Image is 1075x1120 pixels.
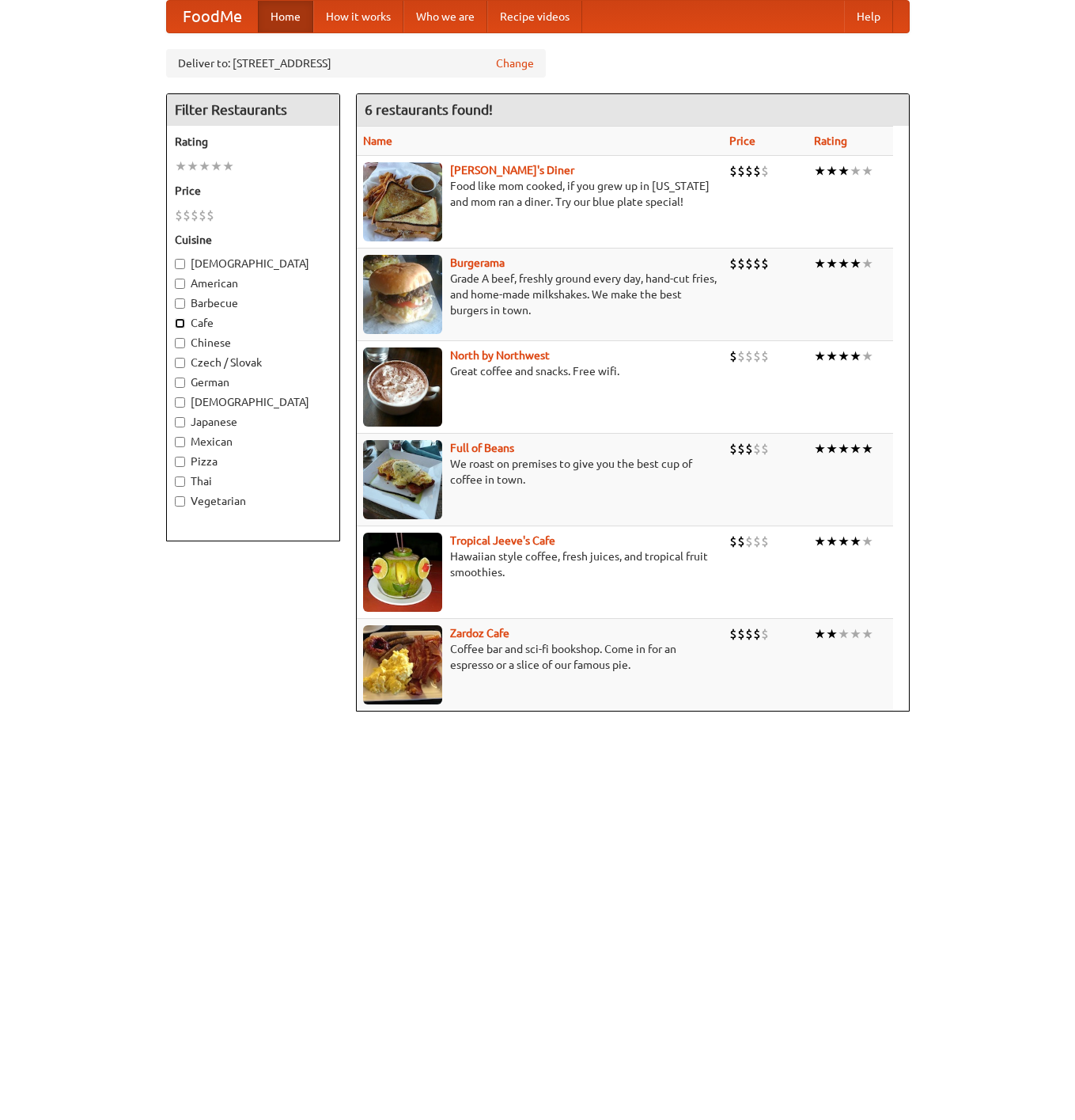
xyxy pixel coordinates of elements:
[175,454,331,469] label: Pizza
[175,207,183,224] li: $
[206,207,214,224] li: $
[814,135,847,147] a: Rating
[183,207,191,224] li: $
[838,162,850,180] li: ★
[450,442,514,454] a: Full of Beans
[745,533,753,550] li: $
[761,625,769,643] li: $
[199,207,206,224] li: $
[838,533,850,550] li: ★
[199,158,210,175] li: ★
[175,335,331,351] label: Chinese
[850,255,861,272] li: ★
[761,255,769,272] li: $
[175,318,185,328] input: Cafe
[737,255,745,272] li: $
[861,162,873,180] li: ★
[814,533,826,550] li: ★
[753,255,761,272] li: $
[175,358,185,368] input: Czech / Slovak
[363,625,442,704] img: zardoz.jpg
[450,349,550,362] b: North by Northwest
[363,347,442,427] img: north.jpg
[761,162,769,180] li: $
[167,1,258,32] a: FoodMe
[850,347,861,365] li: ★
[737,162,745,180] li: $
[826,440,838,457] li: ★
[737,347,745,365] li: $
[761,347,769,365] li: $
[729,533,737,550] li: $
[826,625,838,643] li: ★
[363,135,392,147] a: Name
[175,275,331,291] label: American
[175,397,185,408] input: [DEMOGRAPHIC_DATA]
[363,255,442,334] img: burgerama.jpg
[450,534,555,547] a: Tropical Jeeve's Cafe
[850,625,861,643] li: ★
[814,347,826,365] li: ★
[403,1,487,32] a: Who we are
[729,255,737,272] li: $
[861,533,873,550] li: ★
[838,440,850,457] li: ★
[175,496,185,507] input: Vegetarian
[210,158,222,175] li: ★
[844,1,893,32] a: Help
[729,135,755,147] a: Price
[363,178,717,210] p: Food like mom cooked, if you grew up in [US_STATE] and mom ran a diner. Try our blue plate special!
[745,625,753,643] li: $
[496,55,534,71] a: Change
[166,49,546,78] div: Deliver to: [STREET_ADDRESS]
[175,279,185,289] input: American
[850,440,861,457] li: ★
[175,374,331,390] label: German
[753,162,761,180] li: $
[191,207,199,224] li: $
[175,259,185,269] input: [DEMOGRAPHIC_DATA]
[729,162,737,180] li: $
[450,627,509,640] a: Zardoz Cafe
[258,1,313,32] a: Home
[363,456,717,488] p: We roast on premises to give you the best cup of coffee in town.
[363,641,717,673] p: Coffee bar and sci-fi bookshop. Come in for an espresso or a slice of our famous pie.
[729,347,737,365] li: $
[175,457,185,467] input: Pizza
[175,338,185,348] input: Chinese
[826,255,838,272] li: ★
[826,347,838,365] li: ★
[175,473,331,489] label: Thai
[826,533,838,550] li: ★
[363,162,442,241] img: sallys.jpg
[737,625,745,643] li: $
[850,162,861,180] li: ★
[175,434,331,450] label: Mexican
[313,1,403,32] a: How it works
[187,158,199,175] li: ★
[175,394,331,410] label: [DEMOGRAPHIC_DATA]
[175,378,185,388] input: German
[729,440,737,457] li: $
[861,440,873,457] li: ★
[814,255,826,272] li: ★
[363,533,442,612] img: jeeves.jpg
[737,440,745,457] li: $
[814,162,826,180] li: ★
[175,134,331,150] h5: Rating
[167,94,339,126] h4: Filter Restaurants
[838,625,850,643] li: ★
[175,232,331,248] h5: Cuisine
[363,549,717,580] p: Hawaiian style coffee, fresh juices, and tropical fruit smoothies.
[861,347,873,365] li: ★
[753,533,761,550] li: $
[222,158,234,175] li: ★
[826,162,838,180] li: ★
[814,625,826,643] li: ★
[175,476,185,487] input: Thai
[363,363,717,379] p: Great coffee and snacks. Free wifi.
[450,256,505,269] a: Burgerama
